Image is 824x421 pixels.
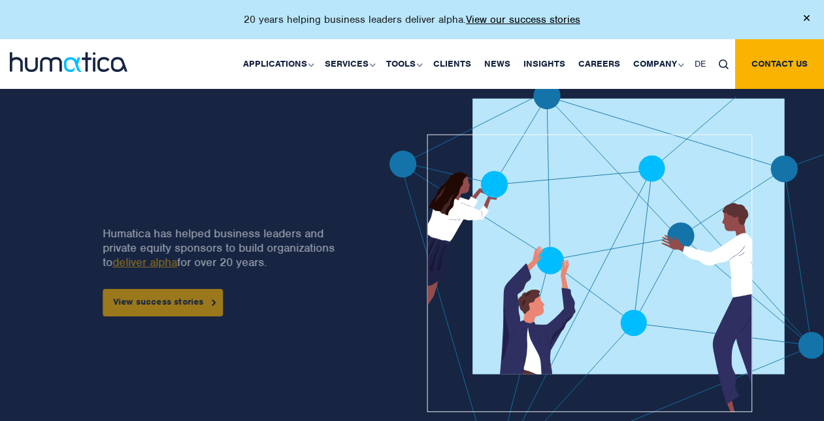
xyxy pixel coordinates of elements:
a: Tools [380,39,427,89]
a: News [478,39,517,89]
a: Contact us [735,39,824,89]
a: Clients [427,39,478,89]
p: Humatica has helped business leaders and private equity sponsors to build organizations to for ov... [103,226,342,269]
img: search_icon [719,59,729,69]
img: logo [10,52,127,72]
a: Services [318,39,380,89]
a: deliver alpha [112,255,177,269]
a: View success stories [103,289,223,316]
a: View our success stories [466,13,580,26]
a: Careers [572,39,627,89]
span: DE [695,58,706,69]
p: 20 years helping business leaders deliver alpha. [244,13,580,26]
a: Company [627,39,688,89]
img: arrowicon [212,299,216,305]
a: DE [688,39,712,89]
a: Applications [237,39,318,89]
a: Insights [517,39,572,89]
